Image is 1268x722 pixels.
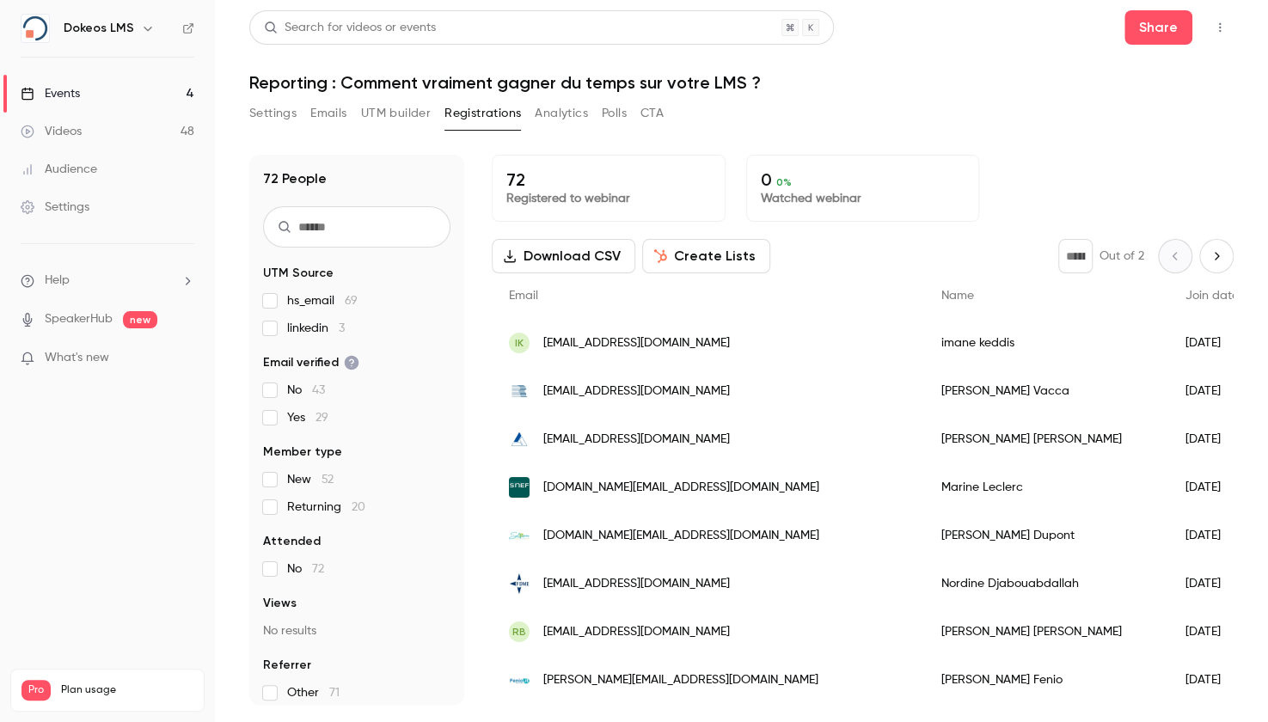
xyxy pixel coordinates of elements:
[924,511,1168,560] div: [PERSON_NAME] Dupont
[361,100,431,127] button: UTM builder
[1168,608,1256,656] div: [DATE]
[1168,367,1256,415] div: [DATE]
[543,479,819,497] span: [DOMAIN_NAME][EMAIL_ADDRESS][DOMAIN_NAME]
[339,322,345,334] span: 3
[543,431,730,449] span: [EMAIL_ADDRESS][DOMAIN_NAME]
[509,670,530,690] img: fenio.it
[1168,511,1256,560] div: [DATE]
[352,501,365,513] span: 20
[21,272,194,290] li: help-dropdown-opener
[249,100,297,127] button: Settings
[761,190,965,207] p: Watched webinar
[640,100,664,127] button: CTA
[444,100,521,127] button: Registrations
[263,354,359,371] span: Email verified
[924,463,1168,511] div: Marine Leclerc
[509,477,530,498] img: snef.fr
[924,415,1168,463] div: [PERSON_NAME] [PERSON_NAME]
[287,684,340,701] span: Other
[287,382,325,399] span: No
[924,560,1168,608] div: Nordine Djabouabdallah
[123,311,157,328] span: new
[1168,463,1256,511] div: [DATE]
[543,671,818,689] span: [PERSON_NAME][EMAIL_ADDRESS][DOMAIN_NAME]
[543,575,730,593] span: [EMAIL_ADDRESS][DOMAIN_NAME]
[776,176,792,188] span: 0 %
[506,190,711,207] p: Registered to webinar
[64,20,134,37] h6: Dokeos LMS
[543,382,730,401] span: [EMAIL_ADDRESS][DOMAIN_NAME]
[509,429,530,450] img: groupesgp.fr
[1100,248,1144,265] p: Out of 2
[174,351,194,366] iframe: Noticeable Trigger
[61,683,193,697] span: Plan usage
[543,623,730,641] span: [EMAIL_ADDRESS][DOMAIN_NAME]
[45,310,113,328] a: SpeakerHub
[263,265,450,701] section: facet-groups
[924,608,1168,656] div: [PERSON_NAME] [PERSON_NAME]
[515,335,524,351] span: ik
[263,595,297,612] span: Views
[287,560,324,578] span: No
[543,334,730,352] span: [EMAIL_ADDRESS][DOMAIN_NAME]
[312,384,325,396] span: 43
[249,72,1234,93] h1: Reporting : Comment vraiment gagner du temps sur votre LMS ?
[312,563,324,575] span: 72
[310,100,346,127] button: Emails
[345,295,358,307] span: 69
[509,381,530,401] img: reyrey.com
[21,680,51,701] span: Pro
[924,367,1168,415] div: [PERSON_NAME] Vacca
[924,656,1168,704] div: [PERSON_NAME] Fenio
[21,123,82,140] div: Videos
[21,85,80,102] div: Events
[287,320,345,337] span: linkedin
[1124,10,1192,45] button: Share
[512,624,526,639] span: RB
[506,169,711,190] p: 72
[509,573,530,594] img: fdme91.fr
[287,409,328,426] span: Yes
[535,100,588,127] button: Analytics
[264,19,436,37] div: Search for videos or events
[263,444,342,461] span: Member type
[1199,239,1234,273] button: Next page
[509,525,530,546] img: solform.be
[263,533,321,550] span: Attended
[322,474,334,486] span: 52
[263,622,450,639] p: No results
[543,527,819,545] span: [DOMAIN_NAME][EMAIL_ADDRESS][DOMAIN_NAME]
[941,290,974,302] span: Name
[924,319,1168,367] div: imane keddis
[642,239,770,273] button: Create Lists
[287,292,358,309] span: hs_email
[1168,415,1256,463] div: [DATE]
[21,199,89,216] div: Settings
[287,499,365,516] span: Returning
[45,272,70,290] span: Help
[509,290,538,302] span: Email
[492,239,635,273] button: Download CSV
[315,412,328,424] span: 29
[329,687,340,699] span: 71
[263,168,327,189] h1: 72 People
[287,471,334,488] span: New
[263,657,311,674] span: Referrer
[1168,560,1256,608] div: [DATE]
[761,169,965,190] p: 0
[602,100,627,127] button: Polls
[21,161,97,178] div: Audience
[21,15,49,42] img: Dokeos LMS
[45,349,109,367] span: What's new
[1185,290,1239,302] span: Join date
[1168,319,1256,367] div: [DATE]
[263,265,334,282] span: UTM Source
[1168,656,1256,704] div: [DATE]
